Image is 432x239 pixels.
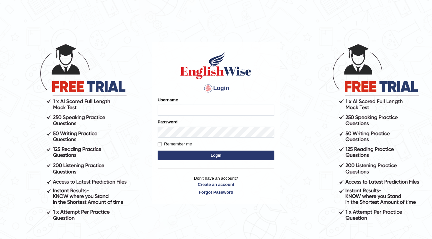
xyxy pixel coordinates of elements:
label: Username [158,97,178,103]
label: Password [158,119,177,125]
label: Remember me [158,141,192,147]
img: Logo of English Wise sign in for intelligent practice with AI [179,51,253,80]
h4: Login [158,83,274,94]
a: Create an account [158,181,274,188]
p: Don't have an account? [158,175,274,195]
input: Remember me [158,142,162,146]
a: Forgot Password [158,189,274,195]
button: Login [158,151,274,160]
